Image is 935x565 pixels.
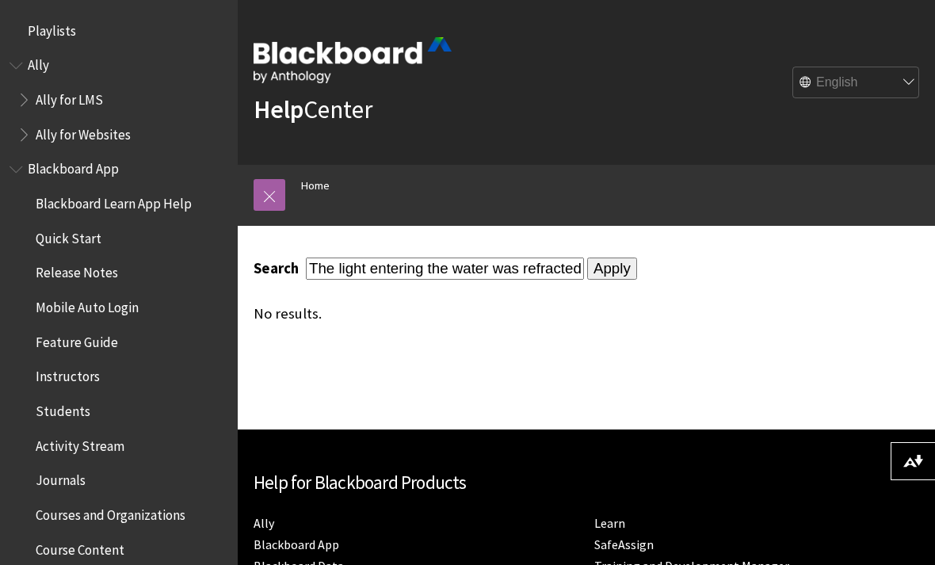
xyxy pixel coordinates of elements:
[36,121,131,143] span: Ally for Websites
[254,37,452,83] img: Blackboard by Anthology
[28,156,119,178] span: Blackboard App
[36,225,101,246] span: Quick Start
[28,52,49,74] span: Ally
[254,469,919,497] h2: Help for Blackboard Products
[254,515,274,532] a: Ally
[254,259,303,277] label: Search
[36,364,100,385] span: Instructors
[36,398,90,419] span: Students
[36,260,118,281] span: Release Notes
[254,536,339,553] a: Blackboard App
[36,536,124,558] span: Course Content
[36,468,86,489] span: Journals
[10,52,228,148] nav: Book outline for Anthology Ally Help
[36,86,103,108] span: Ally for LMS
[793,67,920,99] select: Site Language Selector
[36,294,139,315] span: Mobile Auto Login
[587,258,637,280] input: Apply
[36,502,185,523] span: Courses and Organizations
[36,433,124,454] span: Activity Stream
[254,94,372,125] a: HelpCenter
[28,17,76,39] span: Playlists
[36,190,192,212] span: Blackboard Learn App Help
[301,176,330,196] a: Home
[10,17,228,44] nav: Book outline for Playlists
[594,515,625,532] a: Learn
[254,94,303,125] strong: Help
[254,305,919,323] div: No results.
[594,536,654,553] a: SafeAssign
[36,329,118,350] span: Feature Guide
